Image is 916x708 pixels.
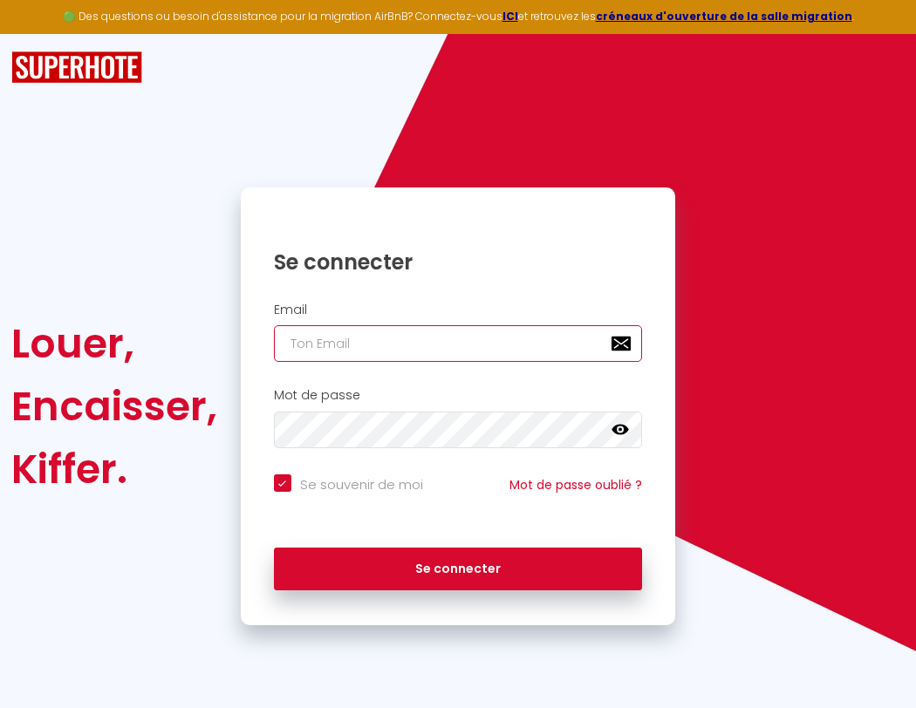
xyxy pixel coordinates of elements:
[11,312,217,375] div: Louer,
[11,375,217,438] div: Encaisser,
[274,325,643,362] input: Ton Email
[274,248,643,276] h1: Se connecter
[596,9,852,24] a: créneaux d'ouverture de la salle migration
[274,303,643,317] h2: Email
[502,9,518,24] a: ICI
[274,388,643,403] h2: Mot de passe
[11,51,142,84] img: SuperHote logo
[11,438,217,500] div: Kiffer.
[14,7,66,59] button: Ouvrir le widget de chat LiveChat
[509,476,642,494] a: Mot de passe oublié ?
[274,548,643,591] button: Se connecter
